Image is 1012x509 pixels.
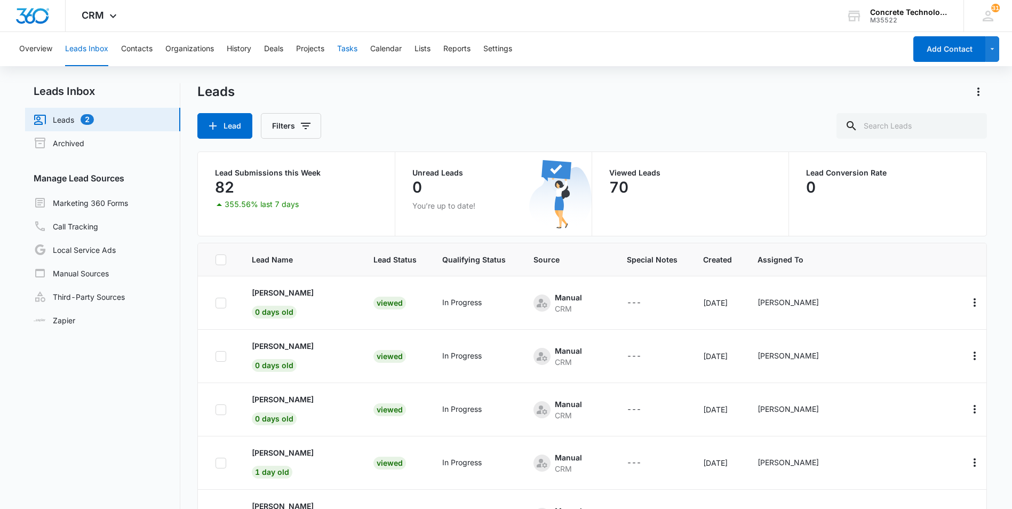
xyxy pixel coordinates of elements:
[609,169,771,177] p: Viewed Leads
[34,315,75,326] a: Zapier
[836,113,987,139] input: Search Leads
[252,287,348,316] a: [PERSON_NAME]0 days old
[442,297,482,308] div: In Progress
[442,403,482,415] div: In Progress
[442,350,501,363] div: - - Select to Edit Field
[627,457,641,470] div: ---
[373,405,406,414] a: Viewed
[627,403,641,416] div: ---
[703,404,732,415] div: [DATE]
[758,350,819,361] div: [PERSON_NAME]
[758,254,838,265] span: Assigned To
[703,297,732,308] div: [DATE]
[197,113,252,139] button: Lead
[627,297,660,309] div: - - Select to Edit Field
[966,347,983,364] button: Actions
[215,169,377,177] p: Lead Submissions this Week
[373,403,406,416] div: Viewed
[252,306,297,319] span: 0 days old
[555,410,582,421] div: CRM
[165,32,214,66] button: Organizations
[373,297,406,309] div: Viewed
[337,32,357,66] button: Tasks
[252,287,314,298] p: [PERSON_NAME]
[373,350,406,363] div: Viewed
[533,452,601,474] div: - - Select to Edit Field
[758,457,819,468] div: [PERSON_NAME]
[34,137,84,149] a: Archived
[370,32,402,66] button: Calendar
[627,254,678,265] span: Special Notes
[555,356,582,368] div: CRM
[758,457,838,470] div: - - Select to Edit Field
[34,243,116,256] a: Local Service Ads
[252,359,297,372] span: 0 days old
[555,345,582,356] div: Manual
[34,290,125,303] a: Third-Party Sources
[991,4,1000,12] div: notifications count
[252,466,292,479] span: 1 day old
[703,351,732,362] div: [DATE]
[870,8,948,17] div: account name
[555,452,582,463] div: Manual
[415,32,431,66] button: Lists
[627,457,660,470] div: - - Select to Edit Field
[252,447,314,458] p: [PERSON_NAME]
[373,298,406,307] a: Viewed
[252,394,314,405] p: [PERSON_NAME]
[252,412,297,425] span: 0 days old
[758,297,838,309] div: - - Select to Edit Field
[412,179,422,196] p: 0
[703,254,732,265] span: Created
[627,350,660,363] div: - - Select to Edit Field
[65,32,108,66] button: Leads Inbox
[533,399,601,421] div: - - Select to Edit Field
[966,294,983,311] button: Actions
[870,17,948,24] div: account id
[252,340,348,370] a: [PERSON_NAME]0 days old
[627,403,660,416] div: - - Select to Edit Field
[913,36,985,62] button: Add Contact
[34,220,98,233] a: Call Tracking
[758,403,819,415] div: [PERSON_NAME]
[758,297,819,308] div: [PERSON_NAME]
[34,113,94,126] a: Leads2
[252,447,348,476] a: [PERSON_NAME]1 day old
[443,32,471,66] button: Reports
[252,340,314,352] p: [PERSON_NAME]
[121,32,153,66] button: Contacts
[412,200,575,211] p: You’re up to date!
[555,292,582,303] div: Manual
[533,254,601,265] span: Source
[264,32,283,66] button: Deals
[442,457,501,470] div: - - Select to Edit Field
[555,463,582,474] div: CRM
[627,350,641,363] div: ---
[252,394,348,423] a: [PERSON_NAME]0 days old
[609,179,628,196] p: 70
[806,169,969,177] p: Lead Conversion Rate
[261,113,321,139] button: Filters
[970,83,987,100] button: Actions
[197,84,235,100] h1: Leads
[555,303,582,314] div: CRM
[533,345,601,368] div: - - Select to Edit Field
[758,350,838,363] div: - - Select to Edit Field
[373,458,406,467] a: Viewed
[483,32,512,66] button: Settings
[82,10,104,21] span: CRM
[627,297,641,309] div: ---
[442,403,501,416] div: - - Select to Edit Field
[252,254,348,265] span: Lead Name
[442,350,482,361] div: In Progress
[412,169,575,177] p: Unread Leads
[25,172,180,185] h3: Manage Lead Sources
[19,32,52,66] button: Overview
[991,4,1000,12] span: 31
[758,403,838,416] div: - - Select to Edit Field
[296,32,324,66] button: Projects
[373,352,406,361] a: Viewed
[806,179,816,196] p: 0
[227,32,251,66] button: History
[373,457,406,470] div: Viewed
